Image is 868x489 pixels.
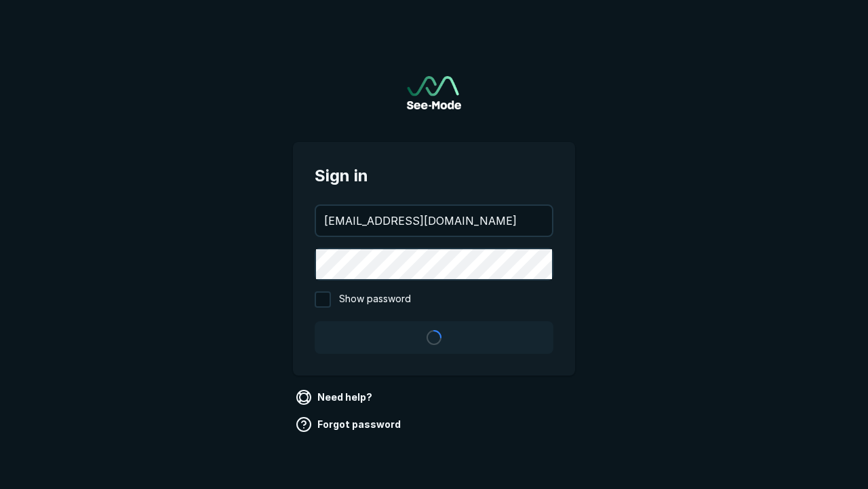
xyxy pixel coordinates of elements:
a: Forgot password [293,414,406,435]
a: Need help? [293,386,378,408]
a: Go to sign in [407,76,461,109]
img: See-Mode Logo [407,76,461,109]
span: Sign in [315,164,553,188]
span: Show password [339,291,411,308]
input: your@email.com [316,206,552,236]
